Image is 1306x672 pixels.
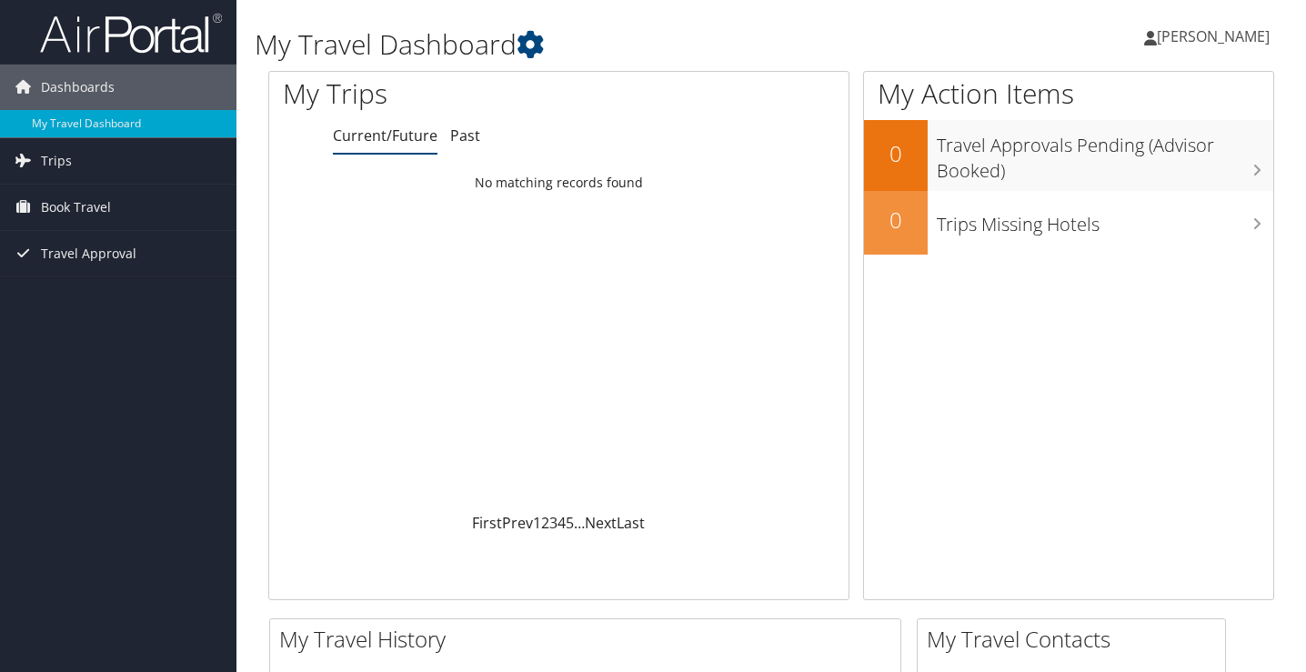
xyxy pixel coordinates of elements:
h2: My Travel History [279,624,900,655]
h3: Travel Approvals Pending (Advisor Booked) [937,124,1273,184]
a: Last [617,513,645,533]
a: 2 [541,513,549,533]
span: Book Travel [41,185,111,230]
span: [PERSON_NAME] [1157,26,1270,46]
a: Current/Future [333,125,437,145]
a: Prev [502,513,533,533]
a: 1 [533,513,541,533]
span: Trips [41,138,72,184]
a: 0Travel Approvals Pending (Advisor Booked) [864,120,1273,190]
a: Next [585,513,617,533]
a: [PERSON_NAME] [1144,9,1288,64]
a: 4 [558,513,566,533]
h2: 0 [864,205,928,236]
a: First [472,513,502,533]
h2: 0 [864,138,928,169]
h3: Trips Missing Hotels [937,203,1273,237]
img: airportal-logo.png [40,12,222,55]
h1: My Travel Dashboard [255,25,943,64]
a: 5 [566,513,574,533]
a: 3 [549,513,558,533]
span: Dashboards [41,65,115,110]
a: Past [450,125,480,145]
span: Travel Approval [41,231,136,276]
h1: My Action Items [864,75,1273,113]
span: … [574,513,585,533]
h2: My Travel Contacts [927,624,1225,655]
a: 0Trips Missing Hotels [864,191,1273,255]
td: No matching records found [269,166,849,199]
h1: My Trips [283,75,594,113]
